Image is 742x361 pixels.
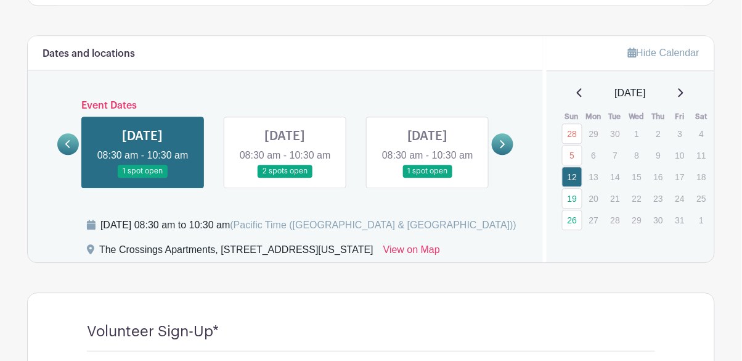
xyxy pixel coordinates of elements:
a: Hide Calendar [628,48,699,58]
h4: Volunteer Sign-Up* [87,323,219,341]
a: 12 [562,167,582,187]
p: 13 [584,167,604,186]
p: 30 [605,124,626,143]
p: 31 [670,210,690,230]
p: 1 [627,124,647,143]
p: 3 [670,124,690,143]
a: View on Map [383,243,440,262]
p: 18 [691,167,712,186]
p: 20 [584,189,604,208]
p: 2 [648,124,669,143]
span: (Pacific Time ([GEOGRAPHIC_DATA] & [GEOGRAPHIC_DATA])) [230,220,516,230]
p: 16 [648,167,669,186]
span: [DATE] [615,86,646,101]
p: 4 [691,124,712,143]
p: 11 [691,146,712,165]
th: Thu [648,110,669,123]
p: 27 [584,210,604,230]
th: Mon [583,110,605,123]
a: 26 [562,210,582,230]
div: [DATE] 08:30 am to 10:30 am [100,218,516,233]
p: 25 [691,189,712,208]
h6: Dates and locations [43,48,135,60]
p: 10 [670,146,690,165]
p: 29 [627,210,647,230]
a: 19 [562,188,582,209]
p: 28 [605,210,626,230]
p: 14 [605,167,626,186]
div: The Crossings Apartments, [STREET_ADDRESS][US_STATE] [99,243,373,262]
th: Wed [626,110,648,123]
h6: Event Dates [79,100,492,112]
p: 1 [691,210,712,230]
p: 22 [627,189,647,208]
th: Sun [561,110,583,123]
p: 8 [627,146,647,165]
p: 7 [605,146,626,165]
p: 6 [584,146,604,165]
th: Tue [605,110,626,123]
th: Fri [669,110,691,123]
a: 5 [562,145,582,165]
p: 24 [670,189,690,208]
a: 28 [562,123,582,144]
th: Sat [691,110,712,123]
p: 30 [648,210,669,230]
p: 21 [605,189,626,208]
p: 23 [648,189,669,208]
p: 9 [648,146,669,165]
p: 17 [670,167,690,186]
p: 29 [584,124,604,143]
p: 15 [627,167,647,186]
